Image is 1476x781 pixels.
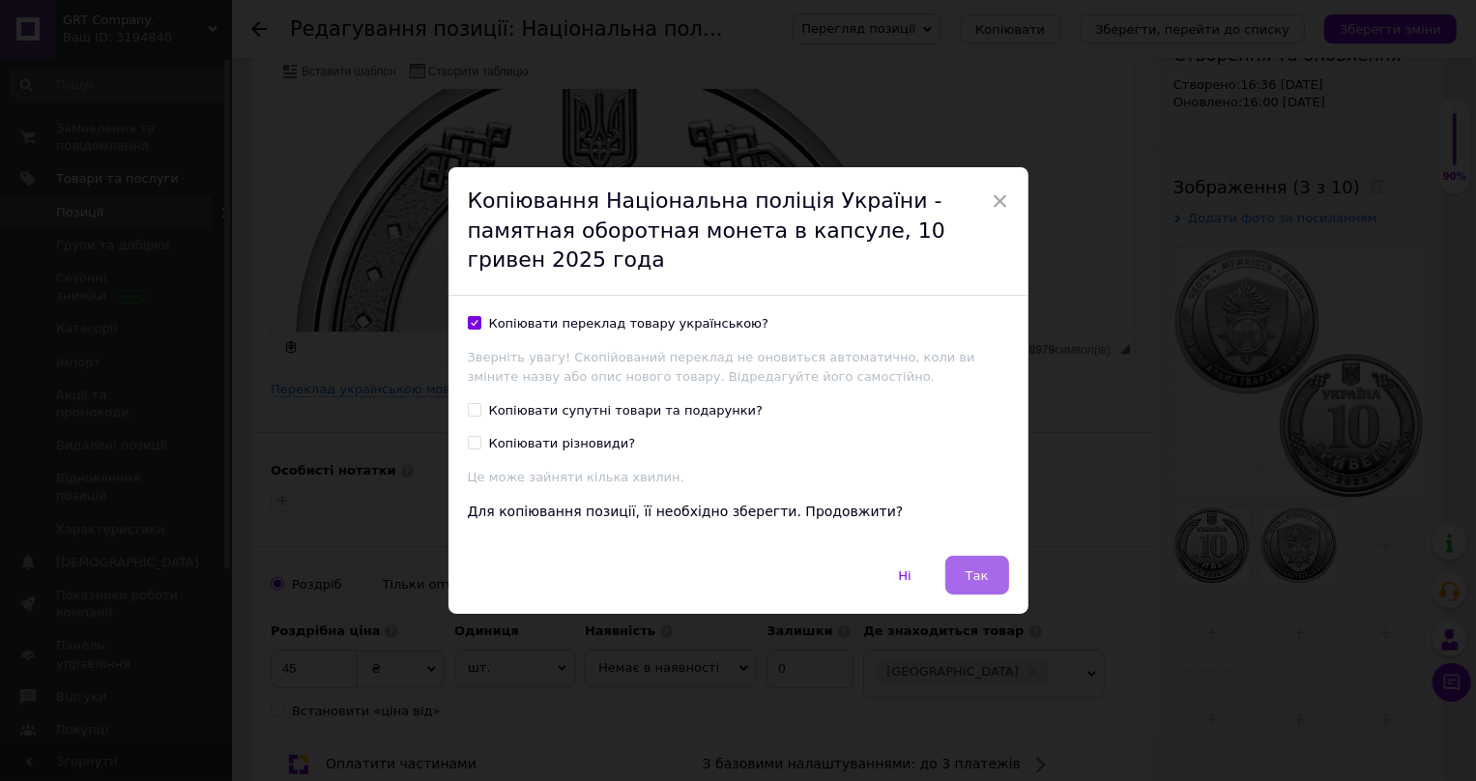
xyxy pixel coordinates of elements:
span: Так [966,568,989,583]
span: × [992,185,1009,217]
div: Копіювати різновиди? [489,435,636,452]
span: Ні [898,568,911,583]
button: Так [945,556,1009,594]
span: Це може зайняти кілька хвилин. [468,470,684,484]
button: Ні [878,556,931,594]
div: Копіювати супутні товари та подарунки? [489,402,764,419]
div: Копіювання Національна поліція України - памятная оборотная монета в капсуле, 10 гривен 2025 года [449,167,1028,296]
div: Копіювати переклад товару українською? [489,315,769,333]
div: Для копіювання позиції, її необхідно зберегти. Продовжити? [468,503,1009,522]
span: Зверніть увагу! Скопійований переклад не оновиться автоматично, коли ви зміните назву або опис но... [468,350,975,384]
